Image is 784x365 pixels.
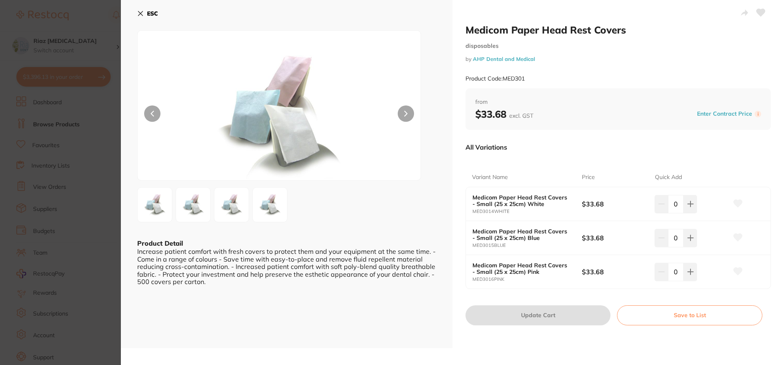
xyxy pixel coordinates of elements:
[465,43,771,49] small: disposables
[140,190,169,219] img: anBnLTU4MTgx
[475,98,761,106] span: from
[137,7,158,20] button: ESC
[465,75,525,82] small: Product Code: MED301
[582,199,648,208] b: $33.68
[509,112,533,119] span: excl. GST
[695,110,755,118] button: Enter Contract Price
[465,143,507,151] p: All Variations
[475,108,533,120] b: $33.68
[465,56,771,62] small: by
[137,239,183,247] b: Product Detail
[472,262,571,275] b: Medicom Paper Head Rest Covers - Small (25 x 25cm) Pink
[582,267,648,276] b: $33.68
[465,305,610,325] button: Update Cart
[465,24,771,36] h2: Medicom Paper Head Rest Covers
[755,111,761,117] label: i
[147,10,158,17] b: ESC
[137,248,436,285] div: Increase patient comfort with fresh covers to protect them and your equipment at the same time. -...
[472,243,582,248] small: MED3015BLUE
[617,305,762,325] button: Save to List
[582,233,648,242] b: $33.68
[255,190,285,219] img: anBnLTU4MTg0
[472,228,571,241] b: Medicom Paper Head Rest Covers - Small (25 x 25cm) Blue
[472,277,582,282] small: MED3016PINK
[655,173,682,181] p: Quick Add
[194,51,364,180] img: anBnLTU4MTgx
[217,190,246,219] img: anBnLTU4MTgz
[582,173,595,181] p: Price
[472,209,582,214] small: MED3014WHITE
[178,190,208,219] img: anBnLTU4MTgy
[472,194,571,207] b: Medicom Paper Head Rest Covers - Small (25 x 25cm) White
[472,173,508,181] p: Variant Name
[473,56,535,62] a: AHP Dental and Medical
